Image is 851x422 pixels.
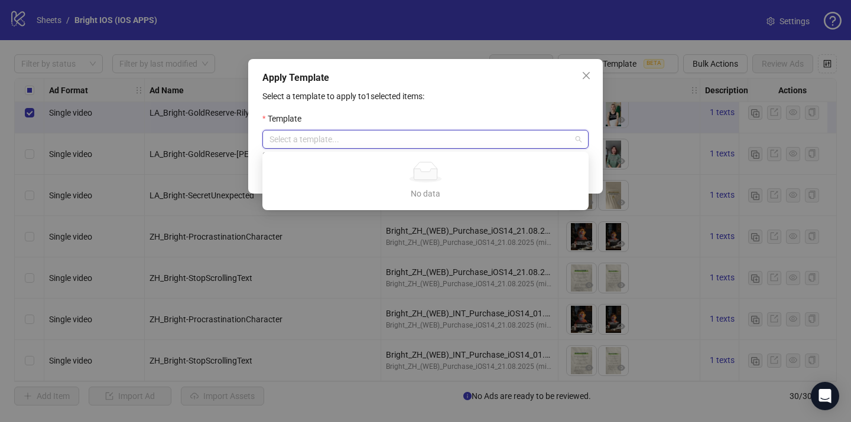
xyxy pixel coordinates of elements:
div: Select a template to apply [262,149,589,162]
span: close [582,71,591,80]
p: Select a template to apply to 1 selected items: [262,90,589,103]
label: Template [262,112,309,125]
div: Open Intercom Messenger [811,382,839,410]
button: Close [577,66,596,85]
div: Apply Template [262,71,589,85]
div: No data [277,187,574,200]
